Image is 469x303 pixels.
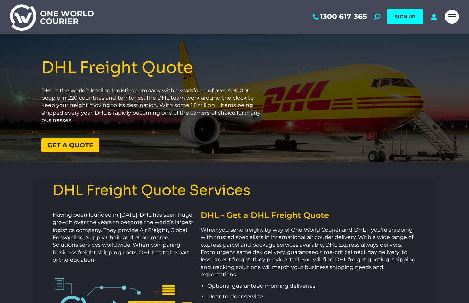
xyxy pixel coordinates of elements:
[207,282,416,290] p: Optional guaranteed morning deliveries
[387,9,423,24] a: SIGN UP
[53,211,194,264] p: Having been founded in [DATE], DHL has seen huge growth over the years to become the world’s larg...
[311,12,367,21] a: 1300 617 365
[41,138,99,152] a: Get a quote
[53,183,417,198] h3: DHL Freight Quote Services
[10,3,94,31] img: One World Courier
[445,10,459,24] a: Mobile menu icon
[41,87,268,124] p: DHL is the world’s leading logistics company with a workforce of over 400,000 people in 220 count...
[41,59,268,77] h1: DHL Freight Quote
[207,293,416,300] p: Door-to-door service
[201,226,416,279] p: When you send freight by way of One World Courier and DHL – you’re shipping with trusted speciali...
[47,142,93,148] span: Get a quote
[395,14,415,20] span: SIGN UP
[201,211,416,219] h2: DHL - Get a DHL Freight Quote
